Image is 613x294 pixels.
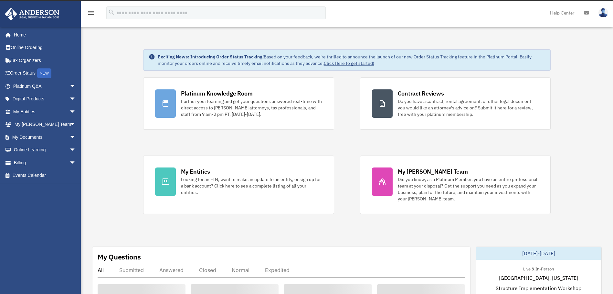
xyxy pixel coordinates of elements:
[69,156,82,169] span: arrow_drop_down
[476,247,601,260] div: [DATE]-[DATE]
[598,8,608,17] img: User Pic
[5,169,86,182] a: Events Calendar
[518,265,559,272] div: Live & In-Person
[159,267,184,273] div: Answered
[181,98,322,117] div: Further your learning and get your questions answered real-time with direct access to [PERSON_NAM...
[232,267,249,273] div: Normal
[181,89,253,97] div: Platinum Knowledge Room
[87,9,95,17] i: menu
[5,54,86,67] a: Tax Organizers
[69,118,82,131] span: arrow_drop_down
[143,77,334,130] a: Platinum Knowledge Room Further your learning and get your questions answered real-time with dire...
[69,105,82,118] span: arrow_drop_down
[181,176,322,196] div: Looking for an EIN, want to make an update to an entity, or sign up for a bank account? Click her...
[3,8,61,20] img: Anderson Advisors Platinum Portal
[119,267,144,273] div: Submitted
[98,252,141,262] div: My Questions
[69,80,82,93] span: arrow_drop_down
[5,67,86,80] a: Order StatusNEW
[37,68,51,78] div: NEW
[69,144,82,157] span: arrow_drop_down
[69,93,82,106] span: arrow_drop_down
[143,156,334,214] a: My Entities Looking for an EIN, want to make an update to an entity, or sign up for a bank accoun...
[398,176,539,202] div: Did you know, as a Platinum Member, you have an entire professional team at your disposal? Get th...
[398,167,468,176] div: My [PERSON_NAME] Team
[5,80,86,93] a: Platinum Q&Aarrow_drop_down
[265,267,290,273] div: Expedited
[5,93,86,106] a: Digital Productsarrow_drop_down
[199,267,216,273] div: Closed
[5,118,86,131] a: My [PERSON_NAME] Teamarrow_drop_down
[108,9,115,16] i: search
[181,167,210,176] div: My Entities
[324,60,374,66] a: Click Here to get started!
[360,77,551,130] a: Contract Reviews Do you have a contract, rental agreement, or other legal document you would like...
[5,144,86,157] a: Online Learningarrow_drop_down
[158,54,264,60] strong: Exciting News: Introducing Order Status Tracking!
[5,156,86,169] a: Billingarrow_drop_down
[398,89,444,97] div: Contract Reviews
[360,156,551,214] a: My [PERSON_NAME] Team Did you know, as a Platinum Member, you have an entire professional team at...
[5,28,82,41] a: Home
[98,267,104,273] div: All
[499,274,578,282] span: [GEOGRAPHIC_DATA], [US_STATE]
[496,284,581,292] span: Structure Implementation Workshop
[398,98,539,117] div: Do you have a contract, rental agreement, or other legal document you would like an attorney's ad...
[5,131,86,144] a: My Documentsarrow_drop_down
[87,11,95,17] a: menu
[158,54,545,66] div: Based on your feedback, we're thrilled to announce the launch of our new Order Status Tracking fe...
[5,105,86,118] a: My Entitiesarrow_drop_down
[5,41,86,54] a: Online Ordering
[69,131,82,144] span: arrow_drop_down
